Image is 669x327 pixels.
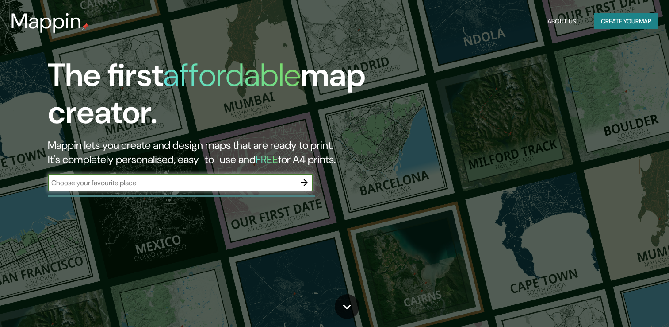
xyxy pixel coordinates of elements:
img: mappin-pin [82,23,89,30]
input: Choose your favourite place [48,178,295,188]
h2: Mappin lets you create and design maps that are ready to print. It's completely personalised, eas... [48,138,382,167]
h5: FREE [256,152,278,166]
h3: Mappin [11,9,82,34]
button: Create yourmap [594,13,658,30]
h1: The first map creator. [48,57,382,138]
h1: affordable [163,54,301,96]
button: About Us [544,13,580,30]
iframe: Help widget launcher [590,292,659,317]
